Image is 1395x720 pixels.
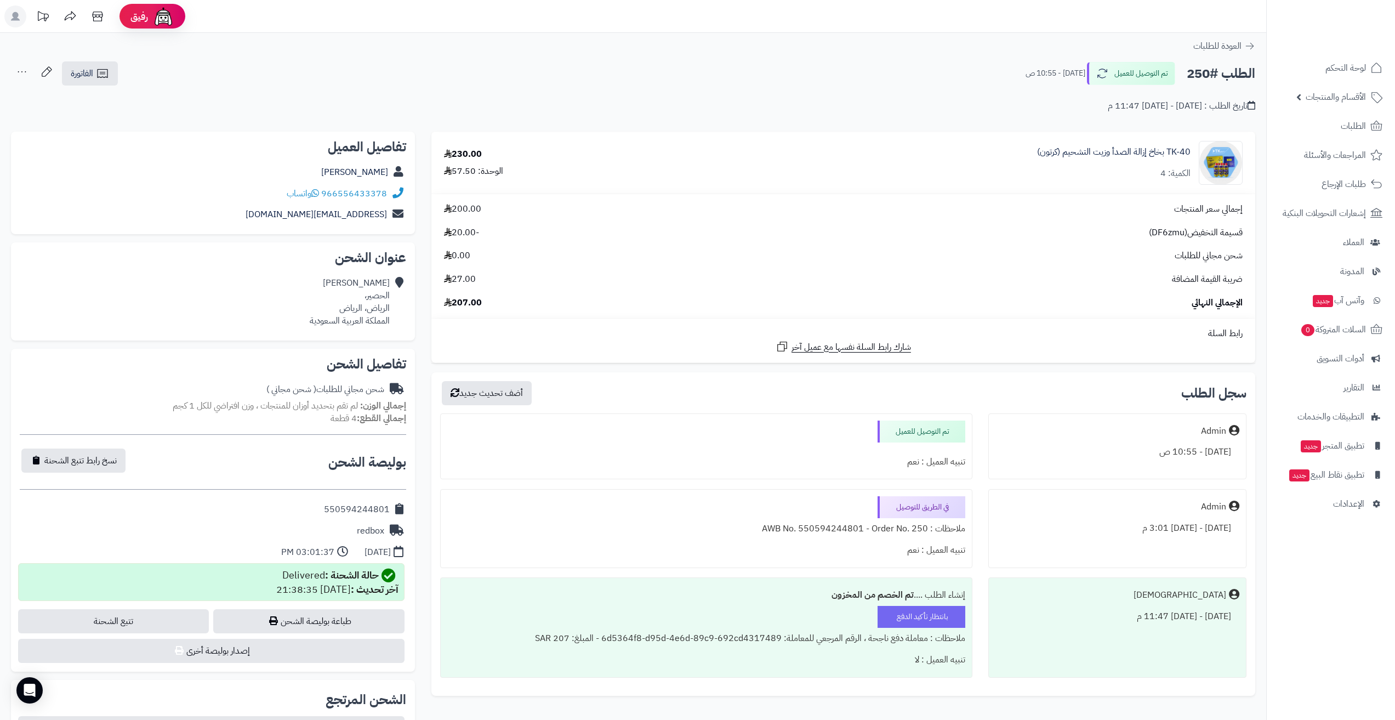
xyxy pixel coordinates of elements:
[444,297,482,309] span: 207.00
[16,677,43,704] div: Open Intercom Messenger
[1333,496,1364,512] span: الإعدادات
[1175,250,1243,262] span: شحن مجاني للطلبات
[321,166,388,179] a: [PERSON_NAME]
[20,358,406,371] h2: تفاصيل الشحن
[1317,351,1364,366] span: أدوات التسويق
[447,585,965,606] div: إنشاء الطلب ....
[1199,141,1242,185] img: 1728164515-%D8%A8%D8%AE%D8%A7%D8%AE%20%D9%81%D9%88%D8%AA%D9%88%D8%B4%D9%88%D8%A800-90x90.png
[1273,433,1388,459] a: تطبيق المتجرجديد
[1026,68,1085,79] small: [DATE] - 10:55 ص
[1300,322,1366,337] span: السلات المتروكة
[792,341,911,354] span: شارك رابط السلة نفسها مع عميل آخر
[1192,297,1243,309] span: الإجمالي النهائي
[266,383,384,396] div: شحن مجاني للطلبات
[1273,229,1388,256] a: العملاء
[1343,380,1364,395] span: التقارير
[1273,287,1388,314] a: وآتس آبجديد
[447,540,965,561] div: تنبيه العميل : نعم
[878,421,965,443] div: تم التوصيل للعميل
[1300,438,1364,453] span: تطبيق المتجر
[1273,142,1388,168] a: المراجعات والأسئلة
[444,273,476,286] span: 27.00
[1273,171,1388,197] a: طلبات الإرجاع
[1304,148,1366,163] span: المراجعات والأسئلة
[995,606,1239,627] div: [DATE] - [DATE] 11:47 م
[287,187,319,200] a: واتساب
[1037,146,1191,158] a: TK-40 بخاخ إزالة الصدأ وزيت التشحيم (كرتون)
[444,203,481,216] span: 200.00
[444,148,482,161] div: 230.00
[360,399,406,412] strong: إجمالي الوزن:
[1087,62,1175,85] button: تم التوصيل للعميل
[1108,100,1255,112] div: تاريخ الطلب : [DATE] - [DATE] 11:47 م
[18,609,209,633] a: تتبع الشحنة
[1340,264,1364,279] span: المدونة
[1322,177,1366,192] span: طلبات الإرجاع
[246,208,387,221] a: [EMAIL_ADDRESS][DOMAIN_NAME]
[1149,226,1243,239] span: قسيمة التخفيض(DF6zmu)
[1172,273,1243,286] span: ضريبة القيمة المضافة
[447,451,965,473] div: تنبيه العميل : نعم
[276,568,398,597] div: Delivered [DATE] 21:38:35
[20,140,406,154] h2: تفاصيل العميل
[1174,203,1243,216] span: إجمالي سعر المنتجات
[1283,206,1366,221] span: إشعارات التحويلات البنكية
[324,503,390,516] div: 550594244801
[1301,440,1321,452] span: جديد
[213,609,404,633] a: طباعة بوليصة الشحن
[436,327,1251,340] div: رابط السلة
[1273,345,1388,372] a: أدوات التسويق
[1273,375,1388,401] a: التقارير
[325,568,379,582] strong: حالة الشحنة :
[62,61,118,86] a: الفاتورة
[1312,293,1364,308] span: وآتس آب
[71,67,93,80] span: الفاتورة
[1273,462,1388,488] a: تطبيق نقاط البيعجديد
[1288,467,1364,483] span: تطبيق نقاط البيع
[18,639,405,663] button: إصدار بوليصة أخرى
[326,693,406,706] h2: الشحن المرتجع
[995,441,1239,463] div: [DATE] - 10:55 ص
[1289,469,1309,481] span: جديد
[21,449,126,473] button: نسخ رابط تتبع الشحنة
[442,381,532,405] button: أضف تحديث جديد
[328,456,406,469] h2: بوليصة الشحن
[1273,258,1388,285] a: المدونة
[130,10,148,23] span: رفيق
[1273,316,1388,343] a: السلات المتروكة0
[447,518,965,540] div: ملاحظات : AWB No. 550594244801 - Order No. 250
[266,383,316,396] span: ( شحن مجاني )
[1273,113,1388,139] a: الطلبات
[1187,63,1255,85] h2: الطلب #250
[351,582,398,597] strong: آخر تحديث :
[331,412,406,425] small: 4 قطعة
[365,546,391,559] div: [DATE]
[1343,235,1364,250] span: العملاء
[1201,425,1226,438] div: Admin
[444,250,470,262] span: 0.00
[878,606,965,628] div: بانتظار تأكيد الدفع
[1273,55,1388,81] a: لوحة التحكم
[357,525,384,537] div: redbox
[447,628,965,649] div: ملاحظات : معاملة دفع ناجحة ، الرقم المرجعي للمعاملة: 6d5364f8-d95d-4e6d-89c9-692cd4317489 - المبل...
[444,165,503,178] div: الوحدة: 57.50
[281,546,334,559] div: 03:01:37 PM
[20,251,406,264] h2: عنوان الشحن
[152,5,174,27] img: ai-face.png
[1134,589,1226,602] div: [DEMOGRAPHIC_DATA]
[832,588,914,602] b: تم الخصم من المخزون
[1313,295,1333,307] span: جديد
[1341,118,1366,134] span: الطلبات
[444,226,479,239] span: -20.00
[321,187,387,200] a: 966556433378
[1273,200,1388,226] a: إشعارات التحويلات البنكية
[44,454,117,467] span: نسخ رابط تتبع الشحنة
[1193,39,1242,53] span: العودة للطلبات
[310,277,390,327] div: [PERSON_NAME] الحصير، الرياض، الرياض المملكة العربية السعودية
[1297,409,1364,424] span: التطبيقات والخدمات
[1160,167,1191,180] div: الكمية: 4
[995,518,1239,539] div: [DATE] - [DATE] 3:01 م
[878,496,965,518] div: في الطريق للتوصيل
[1273,491,1388,517] a: الإعدادات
